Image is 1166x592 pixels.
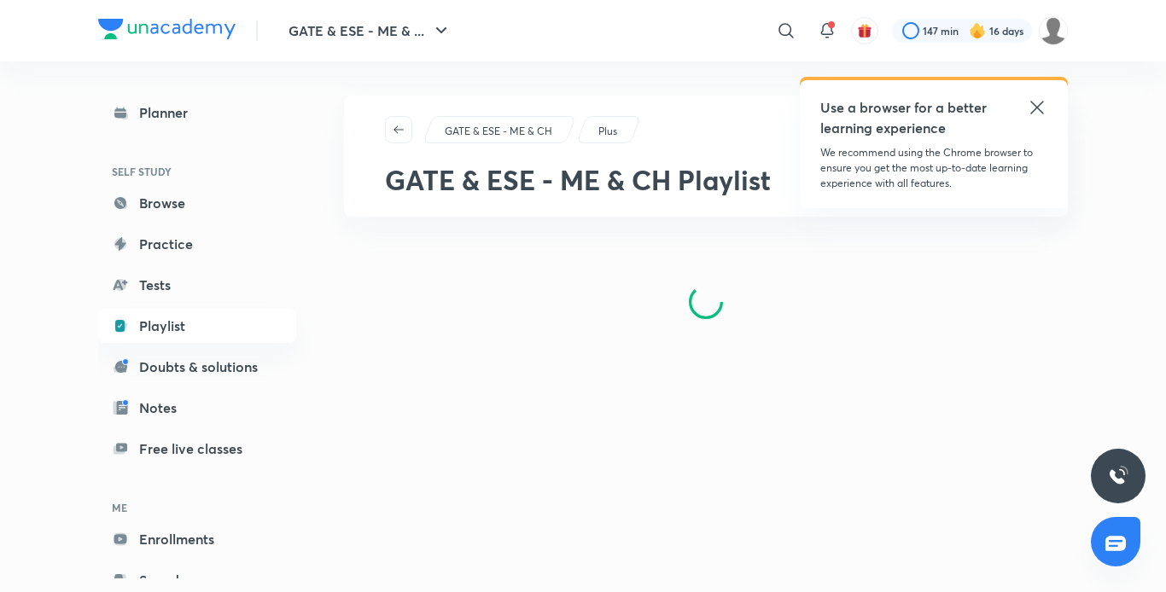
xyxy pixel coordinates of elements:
[442,124,556,139] a: GATE & ESE - ME & CH
[278,14,462,48] button: GATE & ESE - ME & ...
[1108,466,1128,486] img: ttu
[98,19,236,44] a: Company Logo
[98,96,296,130] a: Planner
[857,23,872,38] img: avatar
[98,227,296,261] a: Practice
[969,22,986,39] img: streak
[98,493,296,522] h6: ME
[385,161,771,198] span: GATE & ESE - ME & CH Playlist
[98,157,296,186] h6: SELF STUDY
[98,350,296,384] a: Doubts & solutions
[98,391,296,425] a: Notes
[98,309,296,343] a: Playlist
[598,124,617,139] p: Plus
[98,522,296,556] a: Enrollments
[98,268,296,302] a: Tests
[98,186,296,220] a: Browse
[1039,16,1068,45] img: Mujtaba Ahsan
[820,145,1047,191] p: We recommend using the Chrome browser to ensure you get the most up-to-date learning experience w...
[820,97,990,138] h5: Use a browser for a better learning experience
[98,19,236,39] img: Company Logo
[98,432,296,466] a: Free live classes
[445,124,552,139] p: GATE & ESE - ME & CH
[596,124,621,139] a: Plus
[851,17,878,44] button: avatar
